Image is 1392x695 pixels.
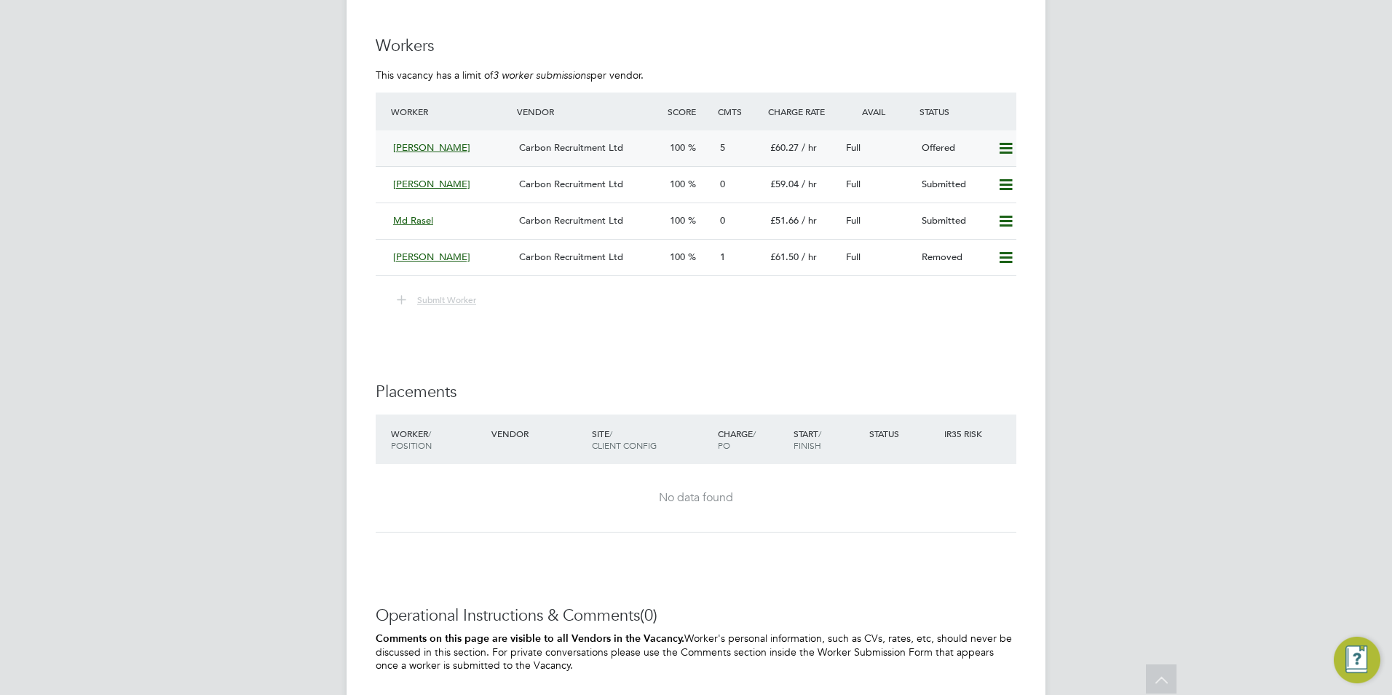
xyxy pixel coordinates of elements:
span: 5 [720,141,725,154]
div: Avail [840,98,916,125]
div: IR35 Risk [941,420,991,447]
span: £59.04 [770,178,799,190]
span: Carbon Recruitment Ltd [519,178,623,190]
span: / Client Config [592,428,657,451]
div: Charge [714,420,790,458]
span: / PO [718,428,756,451]
em: 3 worker submissions [493,68,590,82]
div: Worker [387,420,488,458]
span: 0 [720,178,725,190]
span: Carbon Recruitment Ltd [519,214,623,227]
div: Status [866,420,941,447]
h3: Placements [376,382,1016,403]
div: Submitted [916,209,992,233]
span: (0) [640,605,657,625]
div: Site [588,420,714,458]
span: 100 [670,251,685,263]
span: £61.50 [770,251,799,263]
div: Score [664,98,714,125]
span: 100 [670,214,685,227]
span: [PERSON_NAME] [393,178,470,190]
span: / Position [391,428,432,451]
span: Submit Worker [417,294,476,305]
span: 100 [670,141,685,154]
span: Md Rasel [393,214,433,227]
span: / hr [802,178,817,190]
span: / Finish [794,428,821,451]
span: £51.66 [770,214,799,227]
div: Cmts [714,98,764,125]
span: 1 [720,251,725,263]
h3: Workers [376,36,1016,57]
p: This vacancy has a limit of per vendor. [376,68,1016,82]
span: [PERSON_NAME] [393,141,470,154]
div: Removed [916,246,992,270]
div: Worker [387,98,513,125]
h3: Operational Instructions & Comments [376,605,1016,627]
span: Full [846,141,861,154]
span: £60.27 [770,141,799,154]
div: Submitted [916,173,992,197]
span: Carbon Recruitment Ltd [519,251,623,263]
div: Status [916,98,1016,125]
span: Full [846,251,861,263]
b: Comments on this page are visible to all Vendors in the Vacancy. [376,632,684,645]
button: Engage Resource Center [1334,637,1380,683]
div: No data found [390,490,1002,506]
span: Full [846,214,861,227]
span: / hr [802,251,817,263]
span: [PERSON_NAME] [393,251,470,263]
span: Full [846,178,861,190]
span: 100 [670,178,685,190]
div: Offered [916,136,992,160]
span: Carbon Recruitment Ltd [519,141,623,154]
button: Submit Worker [387,291,488,310]
div: Vendor [488,420,588,447]
p: Worker's personal information, such as CVs, rates, etc, should never be discussed in this section... [376,632,1016,672]
span: / hr [802,214,817,227]
div: Start [790,420,866,458]
span: / hr [802,141,817,154]
div: Charge Rate [764,98,840,125]
span: 0 [720,214,725,227]
div: Vendor [513,98,664,125]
